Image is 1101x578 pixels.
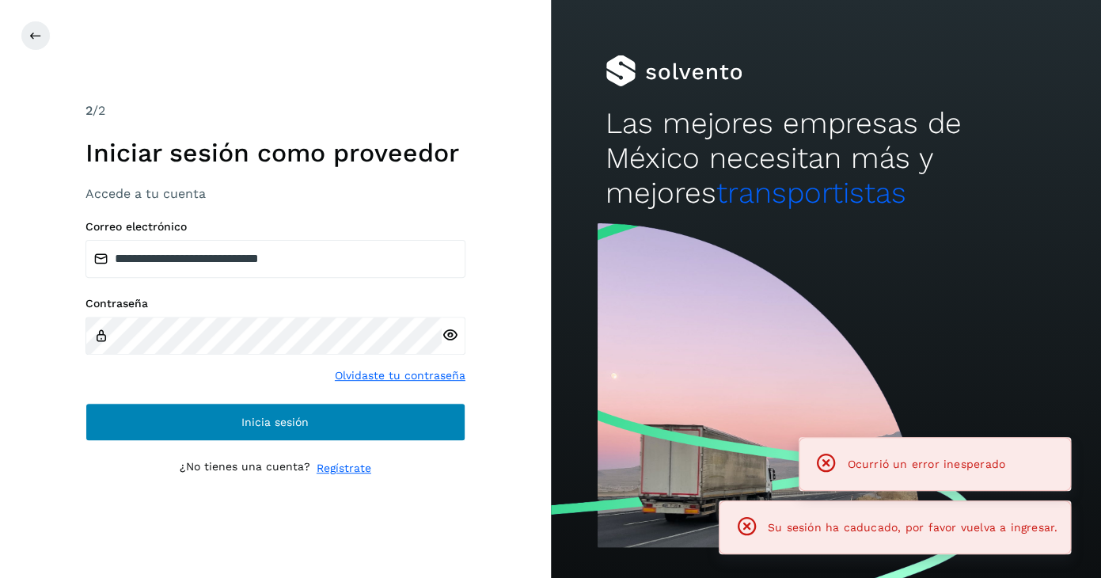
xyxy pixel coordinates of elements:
[768,521,1057,534] span: Su sesión ha caducado, por favor vuelva a ingresar.
[85,101,465,120] div: /2
[716,176,906,210] span: transportistas
[85,220,465,234] label: Correo electrónico
[85,138,465,168] h1: Iniciar sesión como proveedor
[85,297,465,310] label: Contraseña
[85,103,93,118] span: 2
[180,460,310,477] p: ¿No tienes una cuenta?
[606,106,1046,211] h2: Las mejores empresas de México necesitan más y mejores
[241,416,309,428] span: Inicia sesión
[317,460,371,477] a: Regístrate
[847,458,1004,470] span: Ocurrió un error inesperado
[335,367,465,384] a: Olvidaste tu contraseña
[85,186,465,201] h3: Accede a tu cuenta
[85,403,465,441] button: Inicia sesión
